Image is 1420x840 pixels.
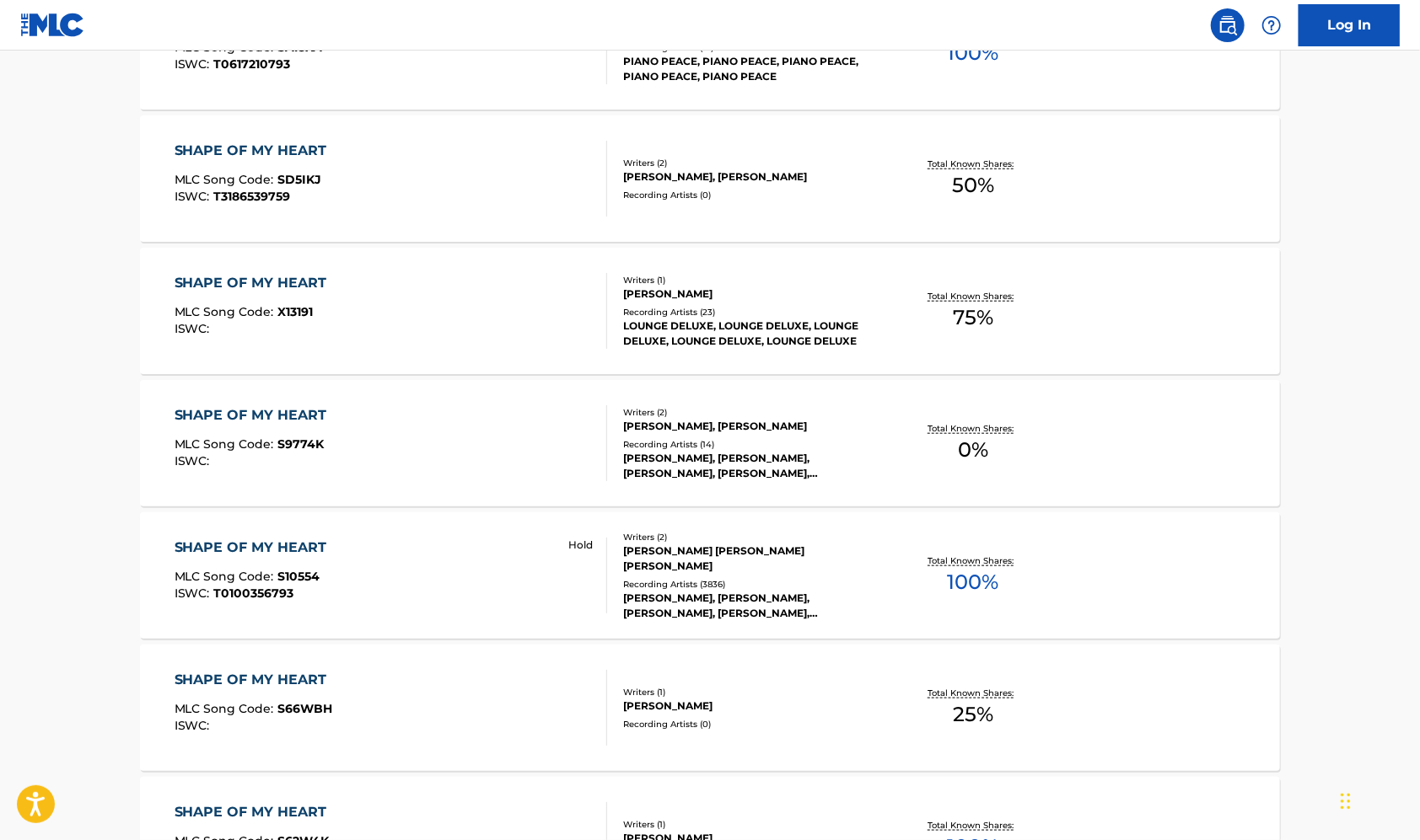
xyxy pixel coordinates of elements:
[140,248,1280,374] a: SHAPE OF MY HEARTMLC Song Code:X13191ISWC:Writers (1)[PERSON_NAME]Recording Artists (23)LOUNGE DE...
[623,438,878,451] div: Recording Artists ( 14 )
[175,670,336,690] div: SHAPE OF MY HEART
[140,512,1280,639] a: SHAPE OF MY HEARTMLC Song Code:S10554ISWC:T0100356793 HoldWriters (2)[PERSON_NAME] [PERSON_NAME] ...
[623,718,878,730] div: Recording Artists ( 0 )
[278,701,333,716] span: S66WBH
[952,170,994,201] span: 50 %
[140,645,1280,771] a: SHAPE OF MY HEARTMLC Song Code:S66WBHISWC:Writers (1)[PERSON_NAME]Recording Artists (0)Total Know...
[623,189,878,201] div: Recording Artists ( 0 )
[175,304,278,319] span: MLC Song Code :
[214,189,291,204] span: T3186539759
[623,531,878,543] div: Writers ( 2 )
[928,554,1018,567] p: Total Known Shares:
[175,189,214,204] span: ISWC :
[623,578,878,591] div: Recording Artists ( 3836 )
[623,818,878,831] div: Writers ( 1 )
[623,686,878,698] div: Writers ( 1 )
[175,718,214,733] span: ISWC :
[175,802,336,822] div: SHAPE OF MY HEART
[623,318,878,349] div: LOUNGE DELUXE, LOUNGE DELUXE, LOUNGE DELUXE, LOUNGE DELUXE, LOUNGE DELUXE
[175,701,278,716] span: MLC Song Code :
[1341,776,1351,827] div: Drag
[623,591,878,621] div: [PERSON_NAME], [PERSON_NAME], [PERSON_NAME], [PERSON_NAME], [PERSON_NAME]
[140,380,1280,506] a: SHAPE OF MY HEARTMLC Song Code:S9774KISWC:Writers (2)[PERSON_NAME], [PERSON_NAME]Recording Artist...
[568,538,593,553] p: Hold
[958,435,988,465] span: 0 %
[175,405,336,425] div: SHAPE OF MY HEART
[175,453,214,468] span: ISWC :
[928,158,1018,170] p: Total Known Shares:
[623,698,878,714] div: [PERSON_NAME]
[947,567,998,597] span: 100 %
[928,819,1018,832] p: Total Known Shares:
[623,54,878,84] div: PIANO PEACE, PIANO PEACE, PIANO PEACE, PIANO PEACE, PIANO PEACE
[1211,8,1245,42] a: Public Search
[140,115,1280,242] a: SHAPE OF MY HEARTMLC Song Code:SD5IKJISWC:T3186539759Writers (2)[PERSON_NAME], [PERSON_NAME]Recor...
[214,586,294,601] span: T0100356793
[175,273,336,293] div: SHAPE OF MY HEART
[928,687,1018,699] p: Total Known Shares:
[214,56,291,72] span: T0617210793
[623,157,878,169] div: Writers ( 2 )
[278,172,322,187] span: SD5IKJ
[1218,15,1238,35] img: search
[278,569,320,584] span: S10554
[623,543,878,574] div: [PERSON_NAME] [PERSON_NAME] [PERSON_NAME]
[623,274,878,286] div: Writers ( 1 )
[1299,4,1400,46] a: Log In
[623,169,878,185] div: [PERSON_NAME], [PERSON_NAME]
[278,436,325,452] span: S9774K
[175,321,214,336] span: ISWC :
[623,451,878,481] div: [PERSON_NAME], [PERSON_NAME], [PERSON_NAME], [PERSON_NAME], [PERSON_NAME], [PERSON_NAME], [PERSON...
[947,38,998,68] span: 100 %
[1336,759,1420,840] iframe: Chat Widget
[1255,8,1288,42] div: Help
[953,699,993,730] span: 25 %
[623,406,878,419] div: Writers ( 2 )
[175,141,336,161] div: SHAPE OF MY HEART
[175,538,336,558] div: SHAPE OF MY HEART
[928,422,1018,435] p: Total Known Shares:
[175,172,278,187] span: MLC Song Code :
[1261,15,1282,35] img: help
[623,419,878,434] div: [PERSON_NAME], [PERSON_NAME]
[928,290,1018,302] p: Total Known Shares:
[175,436,278,452] span: MLC Song Code :
[623,286,878,302] div: [PERSON_NAME]
[278,304,314,319] span: X13191
[175,569,278,584] span: MLC Song Code :
[175,586,214,601] span: ISWC :
[623,306,878,318] div: Recording Artists ( 23 )
[175,56,214,72] span: ISWC :
[20,13,85,37] img: MLC Logo
[953,302,993,333] span: 75 %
